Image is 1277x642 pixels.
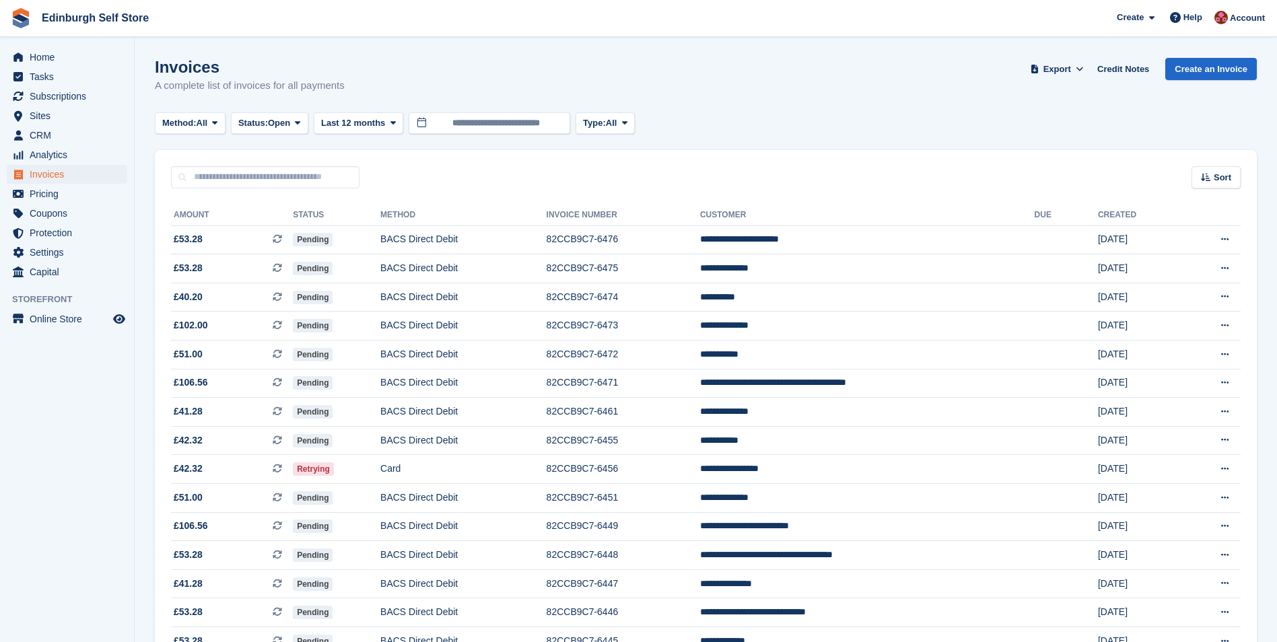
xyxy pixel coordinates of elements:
[547,512,700,541] td: 82CCB9C7-6449
[583,116,606,130] span: Type:
[1098,484,1180,513] td: [DATE]
[380,369,547,398] td: BACS Direct Debit
[7,48,127,67] a: menu
[380,512,547,541] td: BACS Direct Debit
[1098,225,1180,254] td: [DATE]
[1098,254,1180,283] td: [DATE]
[7,204,127,223] a: menu
[293,520,333,533] span: Pending
[380,225,547,254] td: BACS Direct Debit
[321,116,385,130] span: Last 12 months
[380,426,547,455] td: BACS Direct Debit
[314,112,403,135] button: Last 12 months
[700,205,1035,226] th: Customer
[7,126,127,145] a: menu
[174,318,208,332] span: £102.00
[293,262,333,275] span: Pending
[268,116,290,130] span: Open
[1098,455,1180,484] td: [DATE]
[30,145,110,164] span: Analytics
[7,106,127,125] a: menu
[174,605,203,619] span: £53.28
[293,348,333,361] span: Pending
[30,67,110,86] span: Tasks
[30,184,110,203] span: Pricing
[380,398,547,427] td: BACS Direct Debit
[547,598,700,627] td: 82CCB9C7-6446
[547,312,700,341] td: 82CCB9C7-6473
[1098,312,1180,341] td: [DATE]
[7,262,127,281] a: menu
[1098,512,1180,541] td: [DATE]
[174,376,208,390] span: £106.56
[7,67,127,86] a: menu
[380,205,547,226] th: Method
[1098,541,1180,570] td: [DATE]
[162,116,197,130] span: Method:
[547,341,700,369] td: 82CCB9C7-6472
[606,116,617,130] span: All
[1092,58,1154,80] a: Credit Notes
[293,319,333,332] span: Pending
[1165,58,1257,80] a: Create an Invoice
[7,223,127,242] a: menu
[293,491,333,505] span: Pending
[30,223,110,242] span: Protection
[7,87,127,106] a: menu
[1027,58,1086,80] button: Export
[174,548,203,562] span: £53.28
[7,310,127,328] a: menu
[547,398,700,427] td: 82CCB9C7-6461
[30,87,110,106] span: Subscriptions
[293,205,380,226] th: Status
[30,310,110,328] span: Online Store
[1117,11,1144,24] span: Create
[174,491,203,505] span: £51.00
[7,184,127,203] a: menu
[36,7,154,29] a: Edinburgh Self Store
[155,58,345,76] h1: Invoices
[1098,369,1180,398] td: [DATE]
[155,112,226,135] button: Method: All
[380,312,547,341] td: BACS Direct Debit
[1230,11,1265,25] span: Account
[380,598,547,627] td: BACS Direct Debit
[174,577,203,591] span: £41.28
[30,204,110,223] span: Coupons
[174,404,203,419] span: £41.28
[11,8,31,28] img: stora-icon-8386f47178a22dfd0bd8f6a31ec36ba5ce8667c1dd55bd0f319d3a0aa187defe.svg
[547,455,700,484] td: 82CCB9C7-6456
[547,205,700,226] th: Invoice Number
[12,293,134,306] span: Storefront
[293,577,333,591] span: Pending
[238,116,268,130] span: Status:
[1214,171,1231,184] span: Sort
[380,455,547,484] td: Card
[1214,11,1228,24] img: Lucy Michalec
[293,405,333,419] span: Pending
[1098,341,1180,369] td: [DATE]
[547,225,700,254] td: 82CCB9C7-6476
[155,78,345,94] p: A complete list of invoices for all payments
[547,254,700,283] td: 82CCB9C7-6475
[380,341,547,369] td: BACS Direct Debit
[547,283,700,312] td: 82CCB9C7-6474
[1098,569,1180,598] td: [DATE]
[1098,283,1180,312] td: [DATE]
[174,347,203,361] span: £51.00
[1035,205,1098,226] th: Due
[30,126,110,145] span: CRM
[547,369,700,398] td: 82CCB9C7-6471
[1043,63,1071,76] span: Export
[1098,205,1180,226] th: Created
[576,112,635,135] button: Type: All
[197,116,208,130] span: All
[1098,598,1180,627] td: [DATE]
[293,376,333,390] span: Pending
[174,462,203,476] span: £42.32
[547,569,700,598] td: 82CCB9C7-6447
[1098,426,1180,455] td: [DATE]
[380,283,547,312] td: BACS Direct Debit
[111,311,127,327] a: Preview store
[1098,398,1180,427] td: [DATE]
